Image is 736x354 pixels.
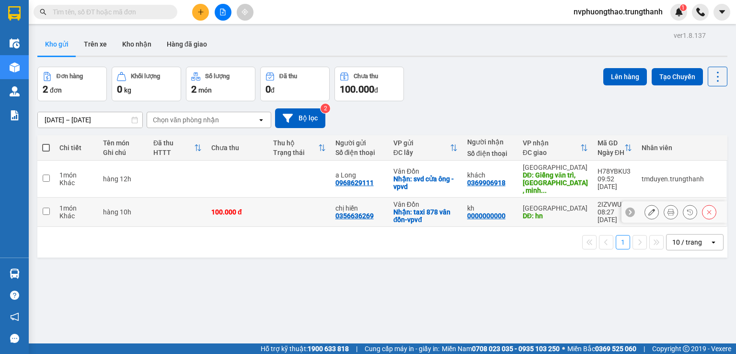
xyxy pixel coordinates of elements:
[279,73,297,80] div: Đã thu
[215,4,231,21] button: file-add
[211,208,264,216] div: 100.000 đ
[541,187,547,194] span: ...
[356,343,357,354] span: |
[260,67,330,101] button: Đã thu0đ
[8,6,21,21] img: logo-vxr
[103,175,144,183] div: hàng 12h
[467,138,513,146] div: Người nhận
[112,67,181,101] button: Khối lượng0kg
[644,205,659,219] div: Sửa đơn hàng
[393,175,458,190] div: Nhận: svd cửa ông -vpvd
[467,150,513,157] div: Số điện thoại
[393,208,458,224] div: Nhận: taxi 878 vân đồn-vpvđ
[117,83,122,95] span: 0
[598,175,632,190] div: 09:52 [DATE]
[334,67,404,101] button: Chưa thu100.000đ
[43,83,48,95] span: 2
[257,116,265,124] svg: open
[472,345,560,353] strong: 0708 023 035 - 0935 103 250
[53,7,166,17] input: Tìm tên, số ĐT hoặc mã đơn
[153,115,219,125] div: Chọn văn phòng nhận
[59,179,93,187] div: Khác
[696,8,705,16] img: phone-icon
[321,104,330,113] sup: 2
[680,4,687,11] sup: 1
[10,62,20,72] img: warehouse-icon
[59,144,93,152] div: Chi tiết
[219,9,226,15] span: file-add
[115,33,159,56] button: Kho nhận
[59,171,93,179] div: 1 món
[566,6,670,18] span: nvphuongthao.trungthanh
[718,8,726,16] span: caret-down
[59,204,93,212] div: 1 món
[393,139,450,147] div: VP gửi
[393,167,458,175] div: Vân Đồn
[393,149,450,156] div: ĐC lấy
[159,33,215,56] button: Hàng đã giao
[616,235,630,249] button: 1
[675,8,683,16] img: icon-new-feature
[57,73,83,80] div: Đơn hàng
[710,238,717,246] svg: open
[467,204,513,212] div: kh
[442,343,560,354] span: Miền Nam
[76,33,115,56] button: Trên xe
[603,68,647,85] button: Lên hàng
[681,4,685,11] span: 1
[523,171,588,194] div: DĐ: Giếng văn trì, phú minh , minh khai, bắc từ liêm
[562,347,565,351] span: ⚪️
[598,208,632,224] div: 08:27 [DATE]
[713,4,730,21] button: caret-down
[567,343,636,354] span: Miền Bắc
[523,164,588,171] div: [GEOGRAPHIC_DATA]
[374,86,378,94] span: đ
[153,139,194,147] div: Đã thu
[59,212,93,220] div: Khác
[335,204,384,212] div: chị hiền
[467,171,513,179] div: khách
[211,144,264,152] div: Chưa thu
[389,135,462,161] th: Toggle SortBy
[10,291,19,300] span: question-circle
[10,38,20,48] img: warehouse-icon
[335,179,374,187] div: 0968629111
[131,73,160,80] div: Khối lượng
[595,345,636,353] strong: 0369 525 060
[10,86,20,96] img: warehouse-icon
[644,343,645,354] span: |
[192,4,209,21] button: plus
[365,343,439,354] span: Cung cấp máy in - giấy in:
[308,345,349,353] strong: 1900 633 818
[273,139,318,147] div: Thu hộ
[642,144,722,152] div: Nhân viên
[275,108,325,128] button: Bộ lọc
[268,135,330,161] th: Toggle SortBy
[393,201,458,208] div: Vân Đồn
[37,67,107,101] button: Đơn hàng2đơn
[652,68,703,85] button: Tạo Chuyến
[273,149,318,156] div: Trạng thái
[10,312,19,321] span: notification
[598,167,632,175] div: H78YBKU3
[10,110,20,120] img: solution-icon
[335,139,384,147] div: Người gửi
[467,212,506,220] div: 0000000000
[197,9,204,15] span: plus
[598,201,632,208] div: 2IZVWUIN
[38,112,142,128] input: Select a date range.
[642,175,722,183] div: tmduyen.trungthanh
[672,237,702,247] div: 10 / trang
[265,83,271,95] span: 0
[523,212,588,220] div: DĐ: hn
[674,30,706,41] div: ver 1.8.137
[103,208,144,216] div: hàng 10h
[153,149,194,156] div: HTTT
[37,33,76,56] button: Kho gửi
[10,269,20,279] img: warehouse-icon
[354,73,378,80] div: Chưa thu
[335,149,384,156] div: Số điện thoại
[103,139,144,147] div: Tên món
[186,67,255,101] button: Số lượng2món
[205,73,230,80] div: Số lượng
